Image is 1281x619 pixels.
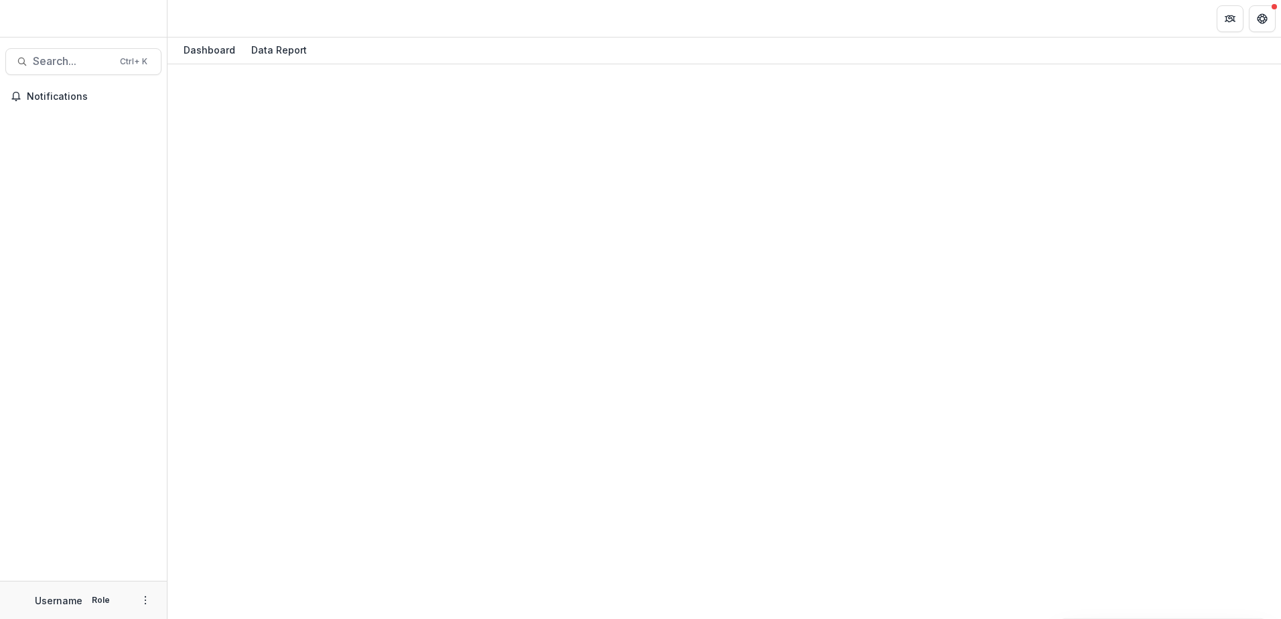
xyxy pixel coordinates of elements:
p: Role [88,594,114,606]
p: Username [35,594,82,608]
button: Partners [1217,5,1243,32]
div: Data Report [246,40,312,60]
div: Ctrl + K [117,54,150,69]
div: Dashboard [178,40,241,60]
span: Search... [33,55,112,68]
button: More [137,592,153,608]
a: Data Report [246,38,312,64]
a: Dashboard [178,38,241,64]
button: Search... [5,48,161,75]
span: Notifications [27,91,156,102]
button: Get Help [1249,5,1276,32]
button: Notifications [5,86,161,107]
